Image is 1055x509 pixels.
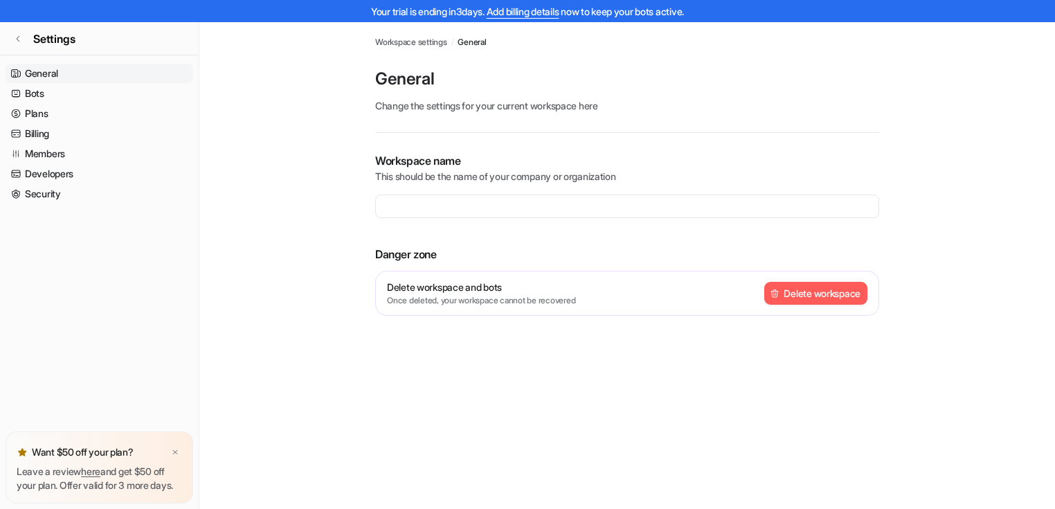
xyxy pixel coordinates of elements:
a: Members [6,144,193,163]
p: This should be the name of your company or organization [375,169,879,184]
p: Delete workspace and bots [387,280,575,294]
p: Want $50 off your plan? [32,445,134,459]
a: Developers [6,164,193,184]
a: Plans [6,104,193,123]
p: Change the settings for your current workspace here [375,98,879,113]
p: Workspace name [375,152,879,169]
p: Once deleted, your workspace cannot be recovered [387,294,575,307]
a: here [81,465,100,477]
a: Security [6,184,193,204]
span: Settings [33,30,75,47]
p: Leave a review and get $50 off your plan. Offer valid for 3 more days. [17,465,182,492]
a: General [458,36,486,48]
span: / [451,36,454,48]
a: Add billing details [487,6,559,17]
p: Danger zone [375,246,879,262]
a: Bots [6,84,193,103]
button: Delete workspace [764,282,867,305]
p: General [375,68,879,90]
img: x [171,448,179,457]
a: General [6,64,193,83]
a: Billing [6,124,193,143]
img: star [17,447,28,458]
a: Workspace settings [375,36,447,48]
